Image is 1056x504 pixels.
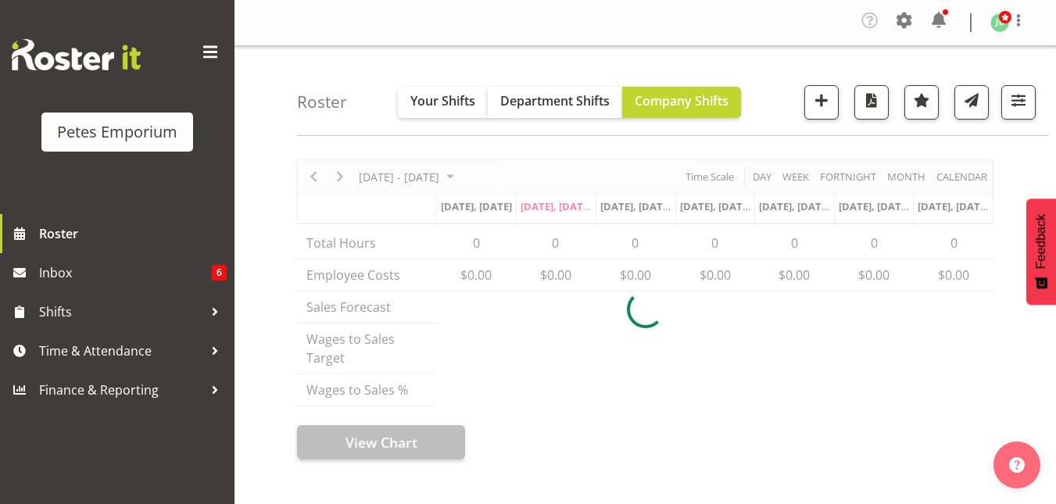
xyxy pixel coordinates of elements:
span: Feedback [1034,214,1048,269]
button: Your Shifts [398,87,488,118]
button: Filter Shifts [1001,85,1036,120]
button: Send a list of all shifts for the selected filtered period to all rostered employees. [954,85,989,120]
div: Petes Emporium [57,120,177,144]
span: 6 [212,265,227,281]
span: Shifts [39,300,203,323]
button: Add a new shift [804,85,839,120]
button: Download a PDF of the roster according to the set date range. [854,85,889,120]
img: help-xxl-2.png [1009,457,1025,473]
button: Feedback - Show survey [1026,198,1056,305]
span: Roster [39,222,227,245]
button: Highlight an important date within the roster. [904,85,939,120]
span: Company Shifts [635,92,728,109]
span: Inbox [39,261,212,284]
img: jodine-bunn132.jpg [990,13,1009,32]
button: Company Shifts [622,87,741,118]
span: Time & Attendance [39,339,203,363]
span: Your Shifts [410,92,475,109]
span: Finance & Reporting [39,378,203,402]
img: Rosterit website logo [12,39,141,70]
button: Department Shifts [488,87,622,118]
span: Department Shifts [500,92,610,109]
h4: Roster [297,93,347,111]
